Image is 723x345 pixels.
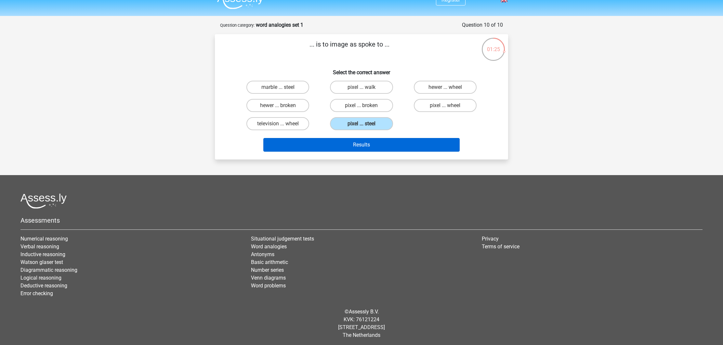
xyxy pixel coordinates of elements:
label: hewer ... wheel [414,81,477,94]
label: television ... wheel [246,117,309,130]
a: Error checking [20,290,53,297]
label: pixel ... steel [330,117,393,130]
a: Inductive reasoning [20,251,65,257]
label: pixel ... broken [330,99,393,112]
a: Word analogies [251,243,287,250]
a: Watson glaser test [20,259,63,265]
h5: Assessments [20,216,703,224]
a: Basic arithmetic [251,259,288,265]
p: ... is to image as spoke to ... [225,39,473,59]
a: Assessly B.V. [349,309,379,315]
small: Question category: [220,23,255,28]
div: Question 10 of 10 [462,21,503,29]
label: marble ... steel [246,81,309,94]
a: Number series [251,267,284,273]
div: © KVK: 76121224 [STREET_ADDRESS] The Netherlands [16,303,707,344]
img: Assessly logo [20,193,67,209]
button: Results [263,138,460,152]
a: Privacy [482,236,499,242]
a: Word problems [251,283,286,289]
a: Venn diagrams [251,275,286,281]
a: Situational judgement tests [251,236,314,242]
a: Numerical reasoning [20,236,68,242]
a: Logical reasoning [20,275,61,281]
label: hewer ... broken [246,99,309,112]
div: 01:25 [481,37,506,53]
h6: Select the correct answer [225,64,498,76]
a: Terms of service [482,243,519,250]
a: Verbal reasoning [20,243,59,250]
a: Antonyms [251,251,274,257]
label: pixel ... wheel [414,99,477,112]
a: Deductive reasoning [20,283,67,289]
a: Diagrammatic reasoning [20,267,77,273]
label: pixel ... walk [330,81,393,94]
strong: word analogies set 1 [256,22,303,28]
